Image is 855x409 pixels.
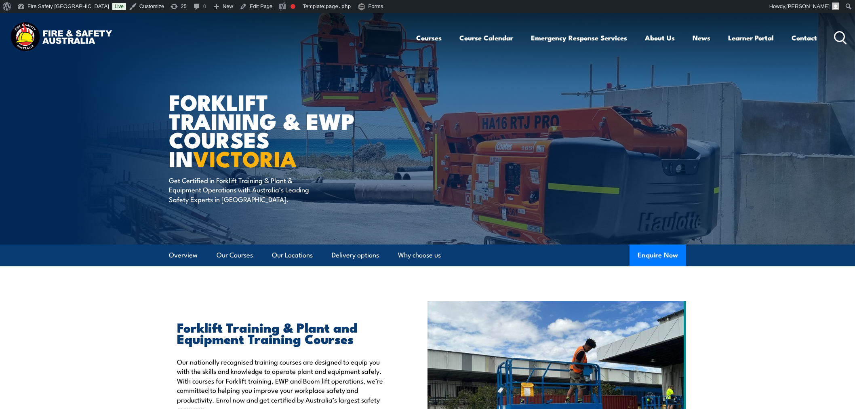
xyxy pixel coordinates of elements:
a: Live [112,3,126,10]
h2: Forklift Training & Plant and Equipment Training Courses [177,321,390,344]
a: Overview [169,245,198,266]
span: page.php [326,3,351,9]
a: Emergency Response Services [531,27,627,48]
a: Learner Portal [728,27,774,48]
p: Get Certified in Forklift Training & Plant & Equipment Operations with Australia’s Leading Safety... [169,175,316,204]
span: [PERSON_NAME] [786,3,830,9]
button: Enquire Now [630,245,686,266]
a: Our Locations [272,245,313,266]
h1: Forklift Training & EWP Courses in [169,92,369,168]
a: Why choose us [398,245,441,266]
a: News [693,27,710,48]
a: Courses [416,27,442,48]
a: Course Calendar [459,27,513,48]
div: Needs improvement [291,4,295,9]
a: Contact [792,27,817,48]
a: About Us [645,27,675,48]
a: Our Courses [217,245,253,266]
strong: Victoria [193,141,297,175]
a: Delivery options [332,245,379,266]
